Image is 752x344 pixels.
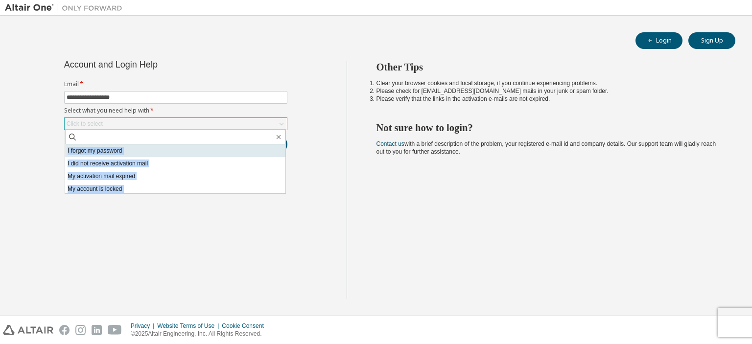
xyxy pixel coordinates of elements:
[157,322,222,330] div: Website Terms of Use
[222,322,269,330] div: Cookie Consent
[376,140,716,155] span: with a brief description of the problem, your registered e-mail id and company details. Our suppo...
[376,95,718,103] li: Please verify that the links in the activation e-mails are not expired.
[131,322,157,330] div: Privacy
[65,144,285,157] li: I forgot my password
[59,325,70,335] img: facebook.svg
[65,118,287,130] div: Click to select
[376,140,404,147] a: Contact us
[635,32,682,49] button: Login
[688,32,735,49] button: Sign Up
[64,61,243,69] div: Account and Login Help
[75,325,86,335] img: instagram.svg
[131,330,270,338] p: © 2025 Altair Engineering, Inc. All Rights Reserved.
[67,120,103,128] div: Click to select
[3,325,53,335] img: altair_logo.svg
[64,107,287,115] label: Select what you need help with
[64,80,287,88] label: Email
[376,87,718,95] li: Please check for [EMAIL_ADDRESS][DOMAIN_NAME] mails in your junk or spam folder.
[376,79,718,87] li: Clear your browser cookies and local storage, if you continue experiencing problems.
[108,325,122,335] img: youtube.svg
[5,3,127,13] img: Altair One
[376,121,718,134] h2: Not sure how to login?
[92,325,102,335] img: linkedin.svg
[376,61,718,73] h2: Other Tips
